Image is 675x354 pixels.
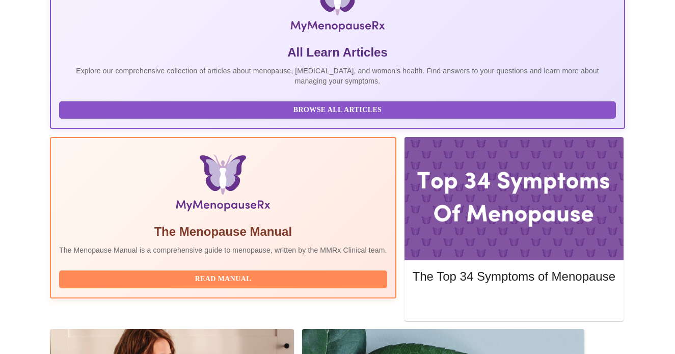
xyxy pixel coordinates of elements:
[59,66,616,86] p: Explore our comprehensive collection of articles about menopause, [MEDICAL_DATA], and women's hea...
[59,101,616,119] button: Browse All Articles
[423,297,605,310] span: Read More
[69,273,377,286] span: Read Manual
[59,245,387,255] p: The Menopause Manual is a comprehensive guide to menopause, written by the MMRx Clinical team.
[69,104,606,117] span: Browse All Articles
[59,274,390,283] a: Read Manual
[111,154,335,215] img: Menopause Manual
[413,268,615,285] h5: The Top 34 Symptoms of Menopause
[59,44,616,61] h5: All Learn Articles
[59,224,387,240] h5: The Menopause Manual
[59,105,618,114] a: Browse All Articles
[59,270,387,288] button: Read Manual
[413,298,618,307] a: Read More
[413,294,615,312] button: Read More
